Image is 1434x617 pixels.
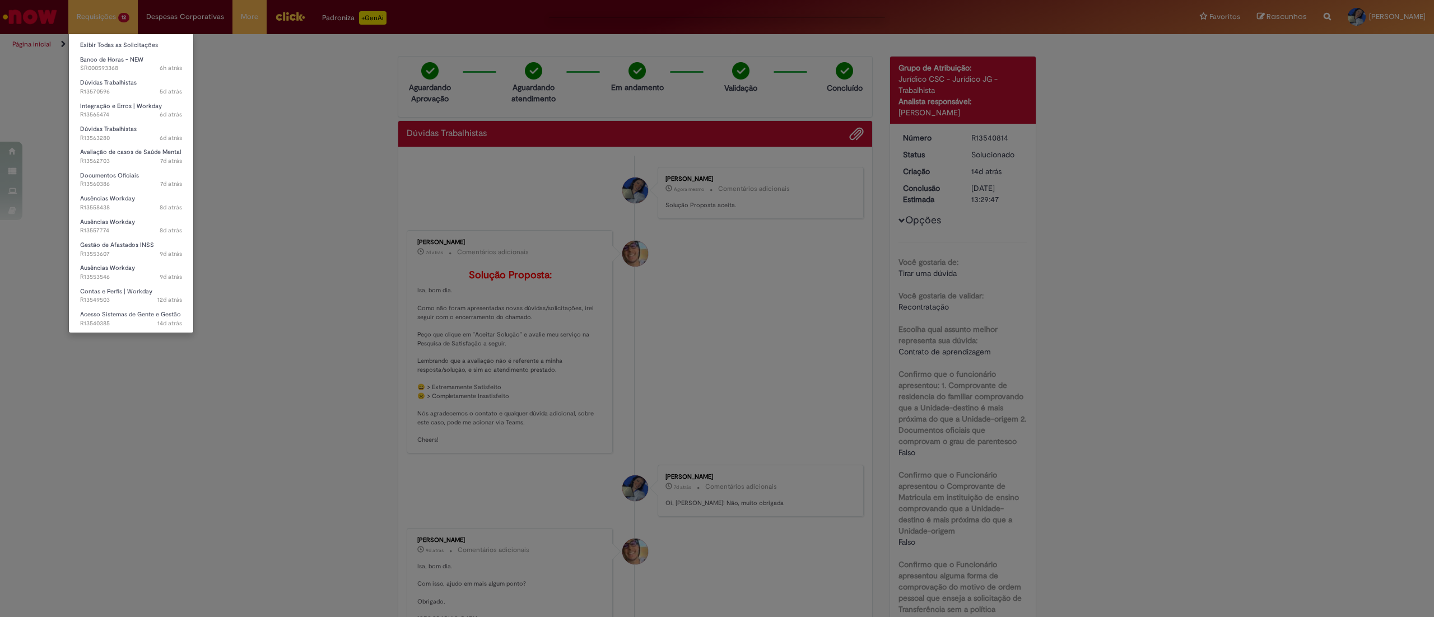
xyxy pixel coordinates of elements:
[80,194,135,203] span: Ausências Workday
[160,250,182,258] time: 22/09/2025 08:29:02
[80,203,182,212] span: R13558438
[80,64,182,73] span: SR000593368
[69,123,193,144] a: Aberto R13563280 : Dúvidas Trabalhistas
[160,273,182,281] span: 9d atrás
[69,286,193,306] a: Aberto R13549503 : Contas e Perfis | Workday
[160,134,182,142] time: 24/09/2025 14:28:01
[160,203,182,212] time: 23/09/2025 11:07:51
[80,241,154,249] span: Gestão de Afastados INSS
[160,157,182,165] span: 7d atrás
[160,87,182,96] span: 5d atrás
[80,273,182,282] span: R13553546
[69,146,193,167] a: Aberto R13562703 : Avaliação de casos de Saúde Mental
[80,87,182,96] span: R13570596
[80,55,143,64] span: Banco de Horas - NEW
[80,226,182,235] span: R13557774
[80,264,135,272] span: Ausências Workday
[80,157,182,166] span: R13562703
[160,180,182,188] time: 23/09/2025 16:50:21
[160,250,182,258] span: 9d atrás
[160,180,182,188] span: 7d atrás
[160,110,182,119] span: 6d atrás
[69,308,193,329] a: Aberto R13540385 : Acesso Sistemas de Gente e Gestão
[160,157,182,165] time: 24/09/2025 11:56:15
[69,216,193,237] a: Aberto R13557774 : Ausências Workday
[80,78,137,87] span: Dúvidas Trabalhistas
[160,64,182,72] span: 6h atrás
[160,134,182,142] span: 6d atrás
[160,64,182,72] time: 30/09/2025 08:04:29
[69,262,193,283] a: Aberto R13553546 : Ausências Workday
[80,171,139,180] span: Documentos Oficiais
[80,250,182,259] span: R13553607
[160,203,182,212] span: 8d atrás
[157,319,182,328] span: 14d atrás
[80,310,181,319] span: Acesso Sistemas de Gente e Gestão
[80,218,135,226] span: Ausências Workday
[80,134,182,143] span: R13563280
[160,273,182,281] time: 22/09/2025 08:04:16
[80,296,182,305] span: R13549503
[69,100,193,121] a: Aberto R13565474 : Integração e Erros | Workday
[68,34,194,333] ul: Requisições
[80,180,182,189] span: R13560386
[80,287,152,296] span: Contas e Perfis | Workday
[160,226,182,235] time: 23/09/2025 09:32:34
[157,319,182,328] time: 16/09/2025 15:32:29
[157,296,182,304] span: 12d atrás
[69,170,193,190] a: Aberto R13560386 : Documentos Oficiais
[69,54,193,74] a: Aberto SR000593368 : Banco de Horas - NEW
[157,296,182,304] time: 19/09/2025 09:31:32
[80,110,182,119] span: R13565474
[160,87,182,96] time: 26/09/2025 13:29:33
[69,193,193,213] a: Aberto R13558438 : Ausências Workday
[69,77,193,97] a: Aberto R13570596 : Dúvidas Trabalhistas
[69,239,193,260] a: Aberto R13553607 : Gestão de Afastados INSS
[160,226,182,235] span: 8d atrás
[80,102,162,110] span: Integração e Erros | Workday
[69,39,193,52] a: Exibir Todas as Solicitações
[80,319,182,328] span: R13540385
[80,125,137,133] span: Dúvidas Trabalhistas
[80,148,181,156] span: Avaliação de casos de Saúde Mental
[160,110,182,119] time: 25/09/2025 09:41:17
